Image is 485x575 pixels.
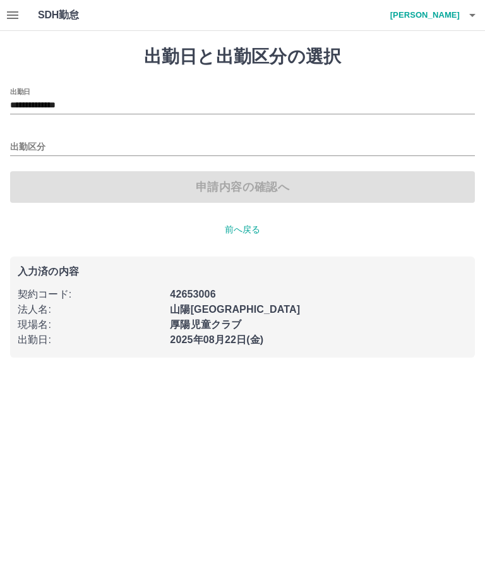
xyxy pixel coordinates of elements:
p: 前へ戻る [10,223,475,236]
b: 山陽[GEOGRAPHIC_DATA] [170,304,300,315]
b: 2025年08月22日(金) [170,334,263,345]
p: 出勤日 : [18,332,162,348]
h1: 出勤日と出勤区分の選択 [10,46,475,68]
label: 出勤日 [10,87,30,96]
b: 厚陽児童クラブ [170,319,241,330]
p: 法人名 : [18,302,162,317]
p: 契約コード : [18,287,162,302]
b: 42653006 [170,289,215,300]
p: 現場名 : [18,317,162,332]
p: 入力済の内容 [18,267,467,277]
